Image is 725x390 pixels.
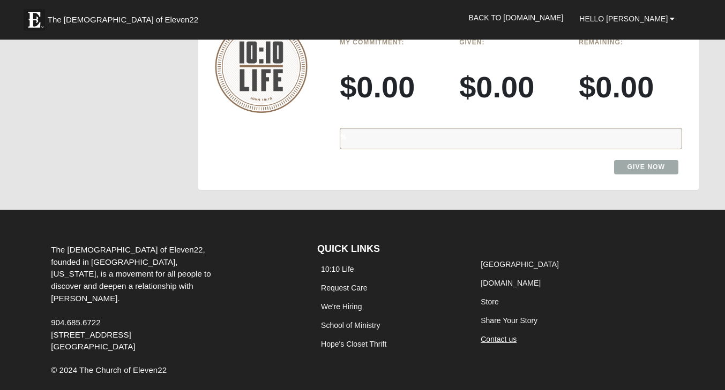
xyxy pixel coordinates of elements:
span: Hello [PERSON_NAME] [579,14,668,23]
span: [GEOGRAPHIC_DATA] [51,342,135,351]
img: Eleven22 logo [24,9,45,30]
h3: $0.00 [579,69,682,105]
a: We're Hiring [321,302,362,311]
a: [DOMAIN_NAME] [481,279,541,287]
div: The [DEMOGRAPHIC_DATA] of Eleven22, founded in [GEOGRAPHIC_DATA], [US_STATE], is a movement for a... [43,244,220,353]
h4: QUICK LINKS [317,243,461,255]
a: Share Your Story [481,316,537,325]
a: Store [481,297,498,306]
a: School of Ministry [321,321,380,330]
a: Request Care [321,284,367,292]
a: 10:10 Life [321,265,354,273]
img: 10-10-Life-logo-round-no-scripture.png [215,20,308,112]
h6: My Commitment: [340,39,443,46]
h6: Remaining: [579,39,682,46]
a: Hope's Closet Thrift [321,340,386,348]
a: Give Now [614,160,679,174]
a: Contact us [481,335,517,343]
h3: $0.00 [459,69,563,105]
a: Back to [DOMAIN_NAME] [460,4,571,31]
span: The [DEMOGRAPHIC_DATA] of Eleven22 [48,14,198,25]
a: Hello [PERSON_NAME] [571,5,683,32]
a: [GEOGRAPHIC_DATA] [481,260,559,269]
h3: $0.00 [340,69,443,105]
span: © 2024 The Church of Eleven22 [51,365,167,374]
h6: Given: [459,39,563,46]
a: The [DEMOGRAPHIC_DATA] of Eleven22 [18,4,233,30]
